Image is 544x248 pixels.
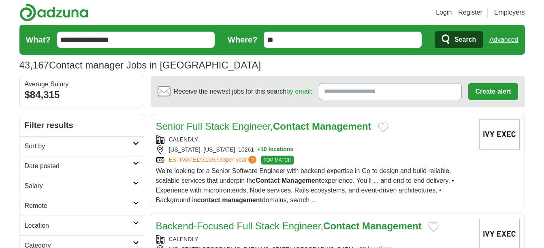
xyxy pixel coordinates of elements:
h2: Location [25,221,133,231]
a: Senior Full Stack Engineer,Contact Management [156,121,371,132]
a: Register [458,8,482,17]
h2: Sort by [25,141,133,151]
strong: Management [282,177,321,184]
a: Remote [20,196,144,216]
button: Add to favorite jobs [378,122,388,132]
button: +10 locations [257,145,293,154]
a: Advanced [489,32,518,48]
span: TOP MATCH [261,156,293,165]
div: CALENDLY [156,235,473,244]
strong: management [222,197,262,203]
strong: Management [312,121,371,132]
strong: contact [197,197,220,203]
button: Add to favorite jobs [428,222,439,232]
span: We’re looking for a Senior Software Engineer with backend expertise in Go to design and build rel... [156,167,454,203]
strong: Contact [256,177,280,184]
div: CALENDLY [156,135,473,144]
h1: Contact manager Jobs in [GEOGRAPHIC_DATA] [19,60,261,71]
strong: Management [362,220,422,231]
a: Date posted [20,156,144,176]
a: Backend-Focused Full Stack Engineer,Contact Management [156,220,422,231]
img: Adzuna logo [19,3,88,21]
a: Login [436,8,452,17]
a: Employers [494,8,525,17]
h2: Date posted [25,161,133,171]
strong: Contact [273,121,309,132]
span: Search [454,32,476,48]
span: Receive the newest jobs for this search : [174,87,312,96]
div: Average Salary [25,81,139,88]
h2: Remote [25,201,133,211]
img: Company logo [479,119,520,150]
h2: Salary [25,181,133,191]
label: What? [26,34,51,46]
span: 43,167 [19,58,49,73]
button: Create alert [468,83,518,100]
span: + [257,145,260,154]
label: Where? [228,34,257,46]
strong: Contact [323,220,359,231]
span: $169,533 [202,156,226,163]
a: ESTIMATED:$169,533per year? [169,156,258,165]
div: [US_STATE], [US_STATE], 10261 [156,145,473,154]
a: Location [20,216,144,235]
a: by email [286,88,311,95]
a: Sort by [20,136,144,156]
a: Salary [20,176,144,196]
button: Search [435,31,483,48]
div: $84,315 [25,88,139,102]
span: ? [248,156,256,164]
h2: Filter results [20,114,144,136]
